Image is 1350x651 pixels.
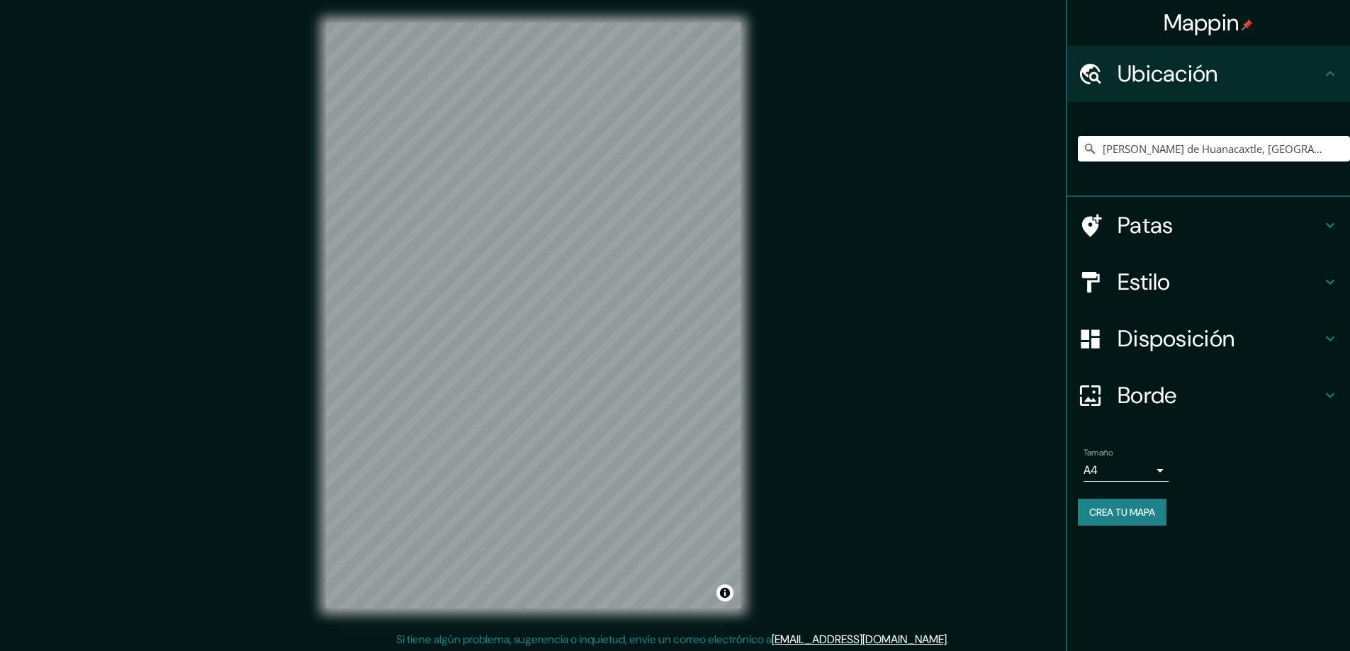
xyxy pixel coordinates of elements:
[1118,380,1177,410] font: Borde
[1084,463,1098,477] font: A4
[1084,447,1113,458] font: Tamaño
[1164,8,1239,38] font: Mappin
[1089,506,1155,519] font: Crea tu mapa
[326,23,741,608] canvas: Mapa
[772,632,947,647] a: [EMAIL_ADDRESS][DOMAIN_NAME]
[1118,324,1234,353] font: Disposición
[1084,459,1169,482] div: A4
[1242,19,1253,30] img: pin-icon.png
[1118,267,1171,297] font: Estilo
[949,631,951,647] font: .
[1067,197,1350,254] div: Patas
[1118,59,1218,89] font: Ubicación
[1078,136,1350,162] input: Elige tu ciudad o zona
[1067,254,1350,310] div: Estilo
[947,632,949,647] font: .
[396,632,772,647] font: Si tiene algún problema, sugerencia o inquietud, envíe un correo electrónico a
[716,584,733,601] button: Activar o desactivar atribución
[1078,499,1166,526] button: Crea tu mapa
[1067,310,1350,367] div: Disposición
[951,631,954,647] font: .
[1224,596,1334,635] iframe: Help widget launcher
[1118,210,1174,240] font: Patas
[1067,367,1350,424] div: Borde
[1067,45,1350,102] div: Ubicación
